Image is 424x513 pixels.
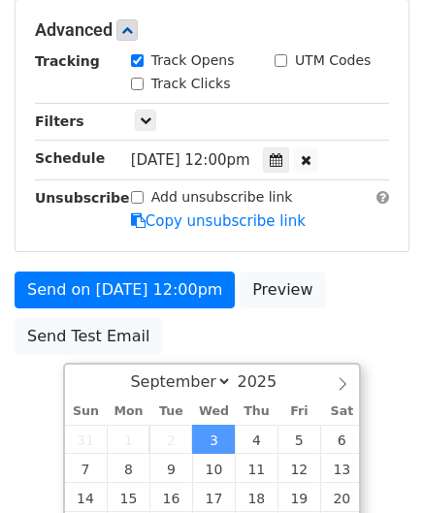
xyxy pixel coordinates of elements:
[192,454,235,483] span: September 10, 2025
[192,405,235,418] span: Wed
[15,272,235,308] a: Send on [DATE] 12:00pm
[235,454,277,483] span: September 11, 2025
[35,190,130,206] strong: Unsubscribe
[235,483,277,512] span: September 18, 2025
[15,318,162,355] a: Send Test Email
[240,272,325,308] a: Preview
[35,53,100,69] strong: Tracking
[65,454,108,483] span: September 7, 2025
[277,454,320,483] span: September 12, 2025
[327,420,424,513] iframe: Chat Widget
[232,372,302,391] input: Year
[235,405,277,418] span: Thu
[320,425,363,454] span: September 6, 2025
[149,405,192,418] span: Tue
[320,405,363,418] span: Sat
[320,483,363,512] span: September 20, 2025
[277,483,320,512] span: September 19, 2025
[107,405,149,418] span: Mon
[151,74,231,94] label: Track Clicks
[35,19,389,41] h5: Advanced
[65,405,108,418] span: Sun
[151,50,235,71] label: Track Opens
[107,425,149,454] span: September 1, 2025
[107,454,149,483] span: September 8, 2025
[277,425,320,454] span: September 5, 2025
[295,50,371,71] label: UTM Codes
[192,483,235,512] span: September 17, 2025
[65,425,108,454] span: August 31, 2025
[35,113,84,129] strong: Filters
[192,425,235,454] span: September 3, 2025
[151,187,293,208] label: Add unsubscribe link
[277,405,320,418] span: Fri
[35,150,105,166] strong: Schedule
[235,425,277,454] span: September 4, 2025
[149,425,192,454] span: September 2, 2025
[149,454,192,483] span: September 9, 2025
[149,483,192,512] span: September 16, 2025
[131,212,306,230] a: Copy unsubscribe link
[320,454,363,483] span: September 13, 2025
[65,483,108,512] span: September 14, 2025
[107,483,149,512] span: September 15, 2025
[131,151,250,169] span: [DATE] 12:00pm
